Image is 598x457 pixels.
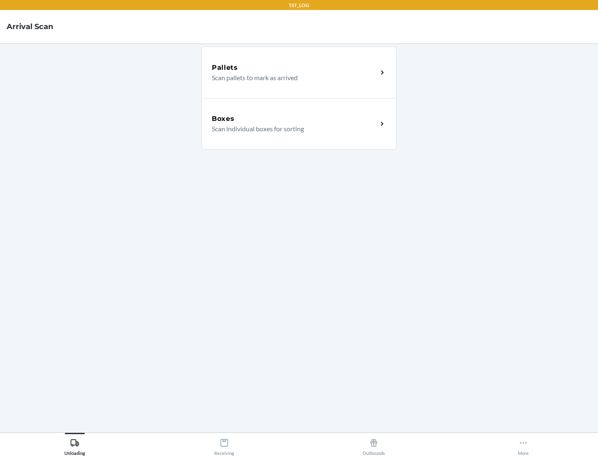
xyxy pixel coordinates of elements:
p: Scan pallets to mark as arrived [212,73,371,83]
h5: Boxes [212,114,235,124]
button: More [448,433,598,456]
h4: Arrival Scan [7,21,53,32]
p: Scan individual boxes for sorting [212,124,371,134]
button: Outbounds [299,433,448,456]
a: BoxesScan individual boxes for sorting [201,98,397,150]
div: Receiving [214,435,234,456]
div: Outbounds [363,435,385,456]
a: PalletsScan pallets to mark as arrived [201,47,397,98]
div: Unloading [64,435,85,456]
h5: Pallets [212,63,238,73]
button: Receiving [149,433,299,456]
div: More [518,435,529,456]
p: TST_LOG [289,2,309,9]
